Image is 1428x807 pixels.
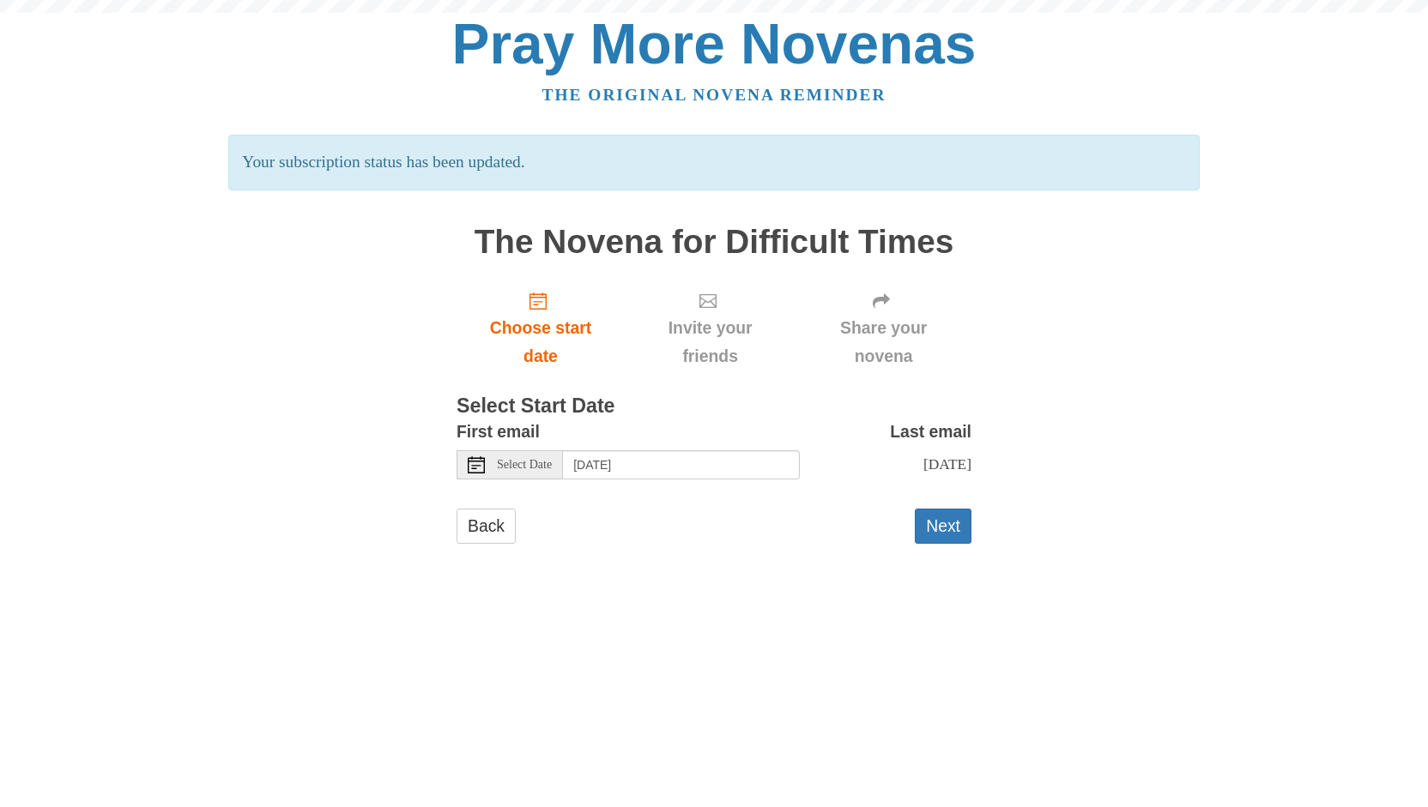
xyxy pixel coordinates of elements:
div: Click "Next" to confirm your start date first. [796,277,971,379]
a: Choose start date [457,277,625,379]
h3: Select Start Date [457,395,971,418]
a: The original novena reminder [542,86,886,104]
span: [DATE] [923,455,971,473]
a: Pray More Novenas [452,12,977,75]
h1: The Novena for Difficult Times [457,224,971,261]
label: Last email [890,418,971,446]
p: Your subscription status has been updated. [228,135,1199,190]
label: First email [457,418,540,446]
button: Next [915,509,971,544]
div: Click "Next" to confirm your start date first. [625,277,796,379]
span: Choose start date [474,314,608,370]
span: Invite your friends [642,314,778,370]
a: Back [457,509,516,544]
span: Share your novena [813,314,954,370]
span: Select Date [497,459,552,471]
